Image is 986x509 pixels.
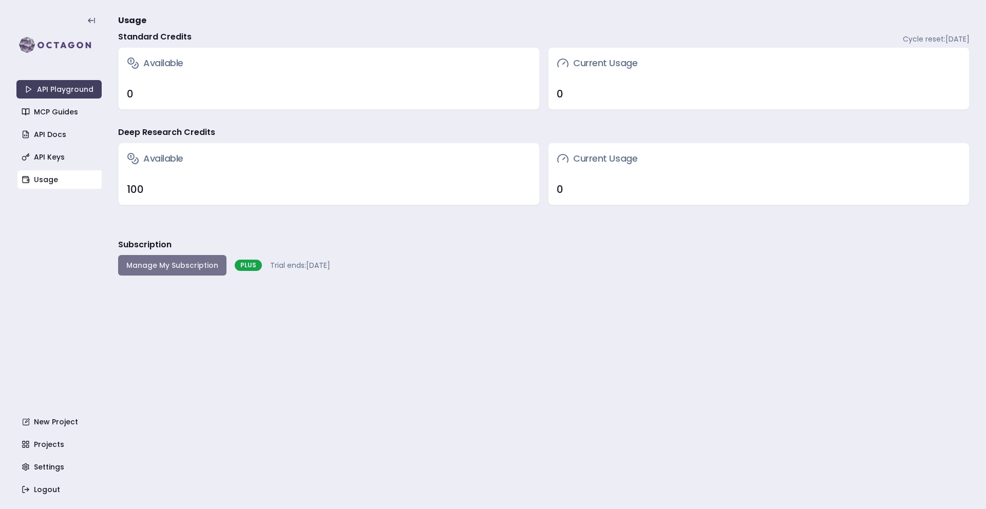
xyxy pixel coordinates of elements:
a: MCP Guides [17,103,103,121]
a: API Keys [17,148,103,166]
a: New Project [17,413,103,431]
h3: Available [127,56,183,70]
a: Projects [17,435,103,454]
div: PLUS [235,260,262,271]
span: Cycle reset: [DATE] [903,34,970,44]
div: 0 [127,87,531,101]
h3: Current Usage [557,56,637,70]
span: Usage [118,14,146,27]
h4: Deep Research Credits [118,126,215,139]
h3: Current Usage [557,151,637,166]
h3: Subscription [118,239,172,251]
div: 100 [127,182,531,197]
h4: Standard Credits [118,31,192,43]
a: Settings [17,458,103,476]
button: Manage My Subscription [118,255,226,276]
span: Trial ends: [DATE] [270,260,330,270]
div: 0 [557,87,961,101]
img: logo-rect-yK7x_WSZ.svg [16,35,102,55]
div: 0 [557,182,961,197]
a: Usage [17,170,103,189]
a: API Playground [16,80,102,99]
a: Logout [17,480,103,499]
a: API Docs [17,125,103,144]
h3: Available [127,151,183,166]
